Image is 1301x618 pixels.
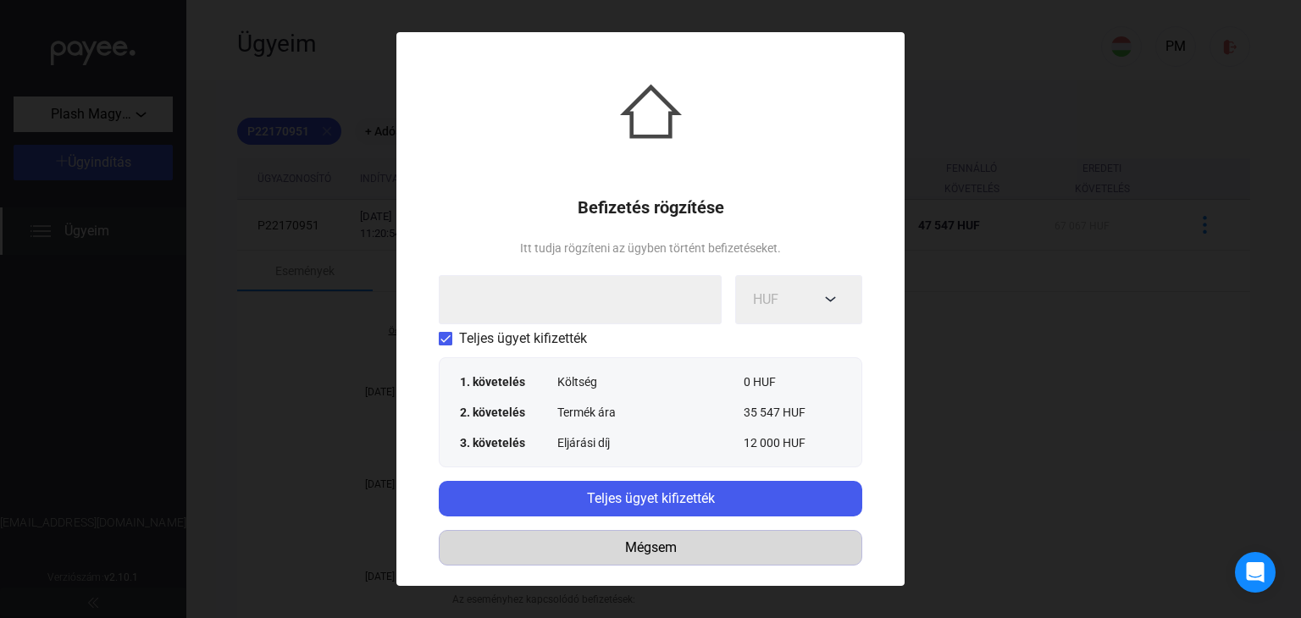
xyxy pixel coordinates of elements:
img: house [620,80,682,142]
div: Eljárási díj [557,434,744,451]
div: 0 HUF [744,373,841,390]
div: Termék ára [557,404,744,421]
button: HUF [735,275,862,324]
button: Mégsem [439,530,862,566]
span: HUF [753,291,778,307]
div: Itt tudja rögzíteni az ügyben történt befizetéseket. [520,238,781,258]
button: Teljes ügyet kifizették [439,481,862,516]
h1: Befizetés rögzítése [578,197,724,218]
div: 1. követelés [460,373,557,390]
div: Mégsem [445,538,856,558]
div: Open Intercom Messenger [1235,552,1276,593]
div: 3. követelés [460,434,557,451]
div: 2. követelés [460,404,557,421]
div: 12 000 HUF [744,434,841,451]
span: Teljes ügyet kifizették [459,328,587,349]
div: 35 547 HUF [744,404,841,421]
div: Költség [557,373,744,390]
div: Teljes ügyet kifizették [444,488,857,509]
